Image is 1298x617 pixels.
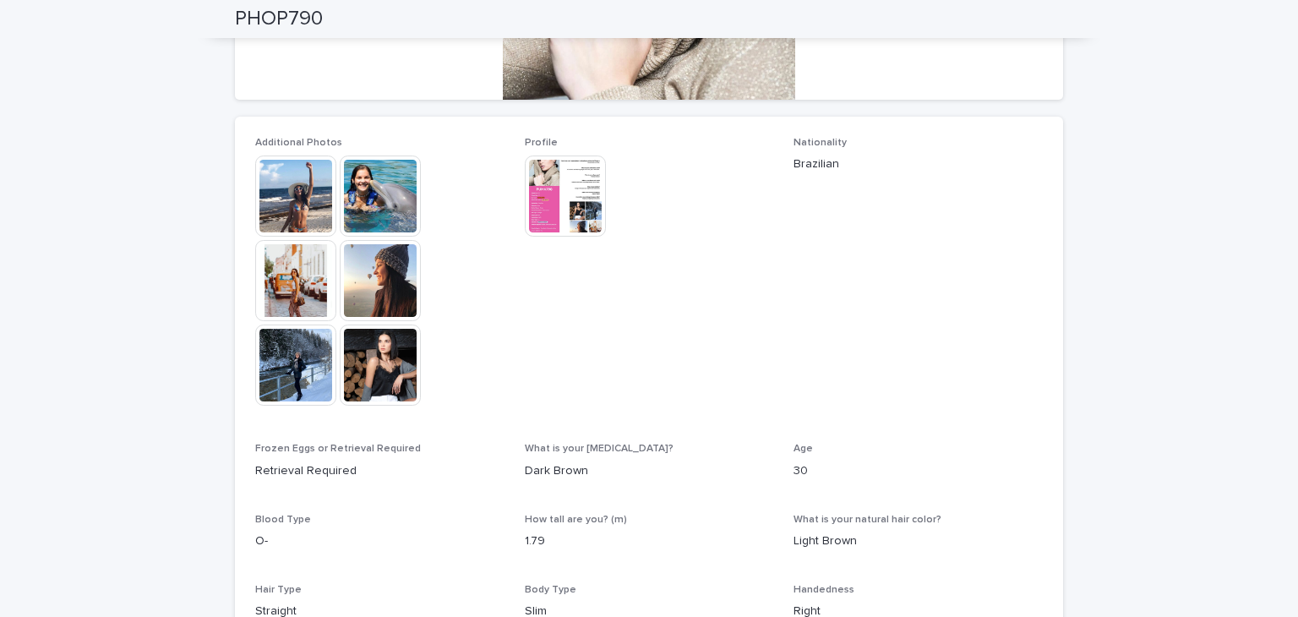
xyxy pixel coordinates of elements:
p: Dark Brown [525,462,774,480]
h2: PHOP790 [235,7,323,31]
p: Retrieval Required [255,462,504,480]
span: How tall are you? (m) [525,515,627,525]
span: What is your [MEDICAL_DATA]? [525,444,674,454]
p: 30 [794,462,1043,480]
p: 1.79 [525,532,774,550]
p: Light Brown [794,532,1043,550]
span: Hair Type [255,585,302,595]
span: Blood Type [255,515,311,525]
span: Body Type [525,585,576,595]
span: Nationality [794,138,847,148]
span: Handedness [794,585,854,595]
span: Profile [525,138,558,148]
p: O- [255,532,504,550]
span: Age [794,444,813,454]
p: Brazilian [794,156,1043,173]
span: What is your natural hair color? [794,515,941,525]
span: Frozen Eggs or Retrieval Required [255,444,421,454]
span: Additional Photos [255,138,342,148]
